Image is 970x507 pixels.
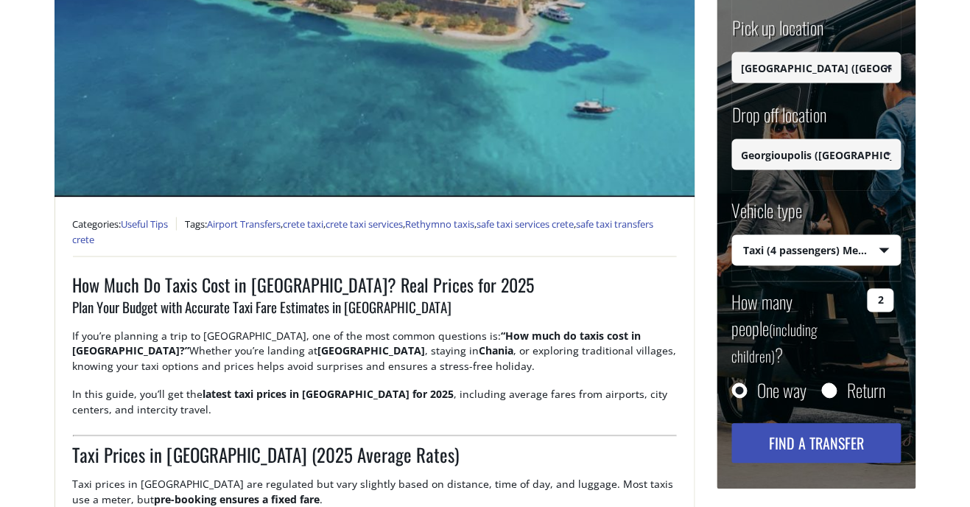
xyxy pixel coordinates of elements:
[876,52,900,83] a: Show All Items
[318,344,426,358] strong: [GEOGRAPHIC_DATA]
[284,217,324,231] a: crete taxi
[732,423,902,463] button: Find a transfer
[732,197,803,234] label: Vehicle type
[122,217,169,231] a: Useful Tips
[477,217,574,231] a: safe taxi services crete
[73,217,654,247] span: Tags: , , , , ,
[208,217,281,231] a: Airport Transfers
[732,15,824,52] label: Pick up location
[326,217,404,231] a: crete taxi services
[73,272,677,297] h1: How Much Do Taxis Cost in [GEOGRAPHIC_DATA]? Real Prices for 2025
[73,329,642,358] strong: “How much do taxis cost in [GEOGRAPHIC_DATA]?”
[479,344,514,358] strong: Chania
[73,328,677,387] p: If you’re planning a trip to [GEOGRAPHIC_DATA], one of the most common questions is: Whether you’...
[73,442,677,478] h2: Taxi Prices in [GEOGRAPHIC_DATA] (2025 Average Rates)
[732,139,902,170] input: Select drop-off location
[848,382,886,397] label: Return
[73,217,654,247] a: safe taxi transfers crete
[155,493,320,507] strong: pre-booking ensures a fixed fare
[203,388,454,402] strong: latest taxi prices in [GEOGRAPHIC_DATA] for 2025
[73,387,677,430] p: In this guide, you’ll get the , including average fares from airports, city centers, and intercit...
[732,52,902,83] input: Select pickup location
[406,217,475,231] a: Rethymno taxis
[732,318,818,367] small: (including children)
[732,102,827,139] label: Drop off location
[732,288,860,368] label: How many people ?
[758,382,807,397] label: One way
[876,139,900,170] a: Show All Items
[73,297,677,328] h3: Plan Your Budget with Accurate Taxi Fare Estimates in [GEOGRAPHIC_DATA]
[733,235,901,266] span: Taxi (4 passengers) Mercedes E Class
[73,217,177,231] span: Categories:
